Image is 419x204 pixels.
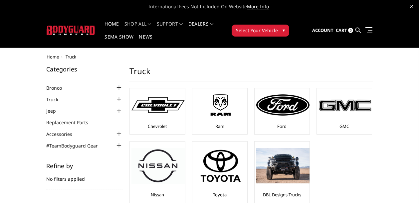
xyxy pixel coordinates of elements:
a: More Info [247,3,269,10]
span: ▾ [283,27,285,34]
a: Nissan [151,192,164,198]
a: #TeamBodyguard Gear [46,142,106,149]
a: Chevrolet [148,123,167,129]
span: Account [312,27,333,33]
a: SEMA Show [105,35,133,48]
span: Cart [336,27,347,33]
a: MAP Policy [157,152,228,164]
a: Warranty [157,76,228,88]
h1: Truck [129,66,373,81]
a: Accessories [46,131,81,138]
a: Ford [277,123,287,129]
a: Replacement Parts [46,119,97,126]
a: Cancellations & Returns [157,101,228,114]
a: Terms & Conditions [157,88,228,101]
a: Contact Us [157,189,228,202]
a: FAQ [157,38,228,51]
a: Dealers [188,22,214,35]
a: Home [105,22,119,35]
h5: Refine by [46,163,123,169]
a: Cart 0 [336,22,353,40]
button: Select Your Vehicle [232,25,289,37]
h5: Categories [46,66,123,72]
a: New Product Wait List [157,177,228,189]
a: Discounts [157,114,228,126]
a: Truck [46,96,67,103]
span: Select Your Vehicle [236,27,278,34]
a: Install Instructions [157,51,228,63]
span: 0 [348,28,353,33]
a: Support [157,22,183,35]
a: Home [47,54,59,60]
a: shop all [124,22,151,35]
a: News [139,35,152,48]
a: DBL Designs Trucks [263,192,301,198]
a: GMC [339,123,349,129]
a: Sponsorship [157,126,228,139]
span: Truck [66,54,76,60]
a: Check Lead Time [157,139,228,152]
img: BODYGUARD BUMPERS [47,26,96,35]
a: Bronco [46,84,70,91]
a: Jeep [46,107,64,114]
a: Check Order Status [157,164,228,177]
a: Account [312,22,333,40]
div: No filters applied [46,163,123,189]
a: Shipping [157,63,228,76]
